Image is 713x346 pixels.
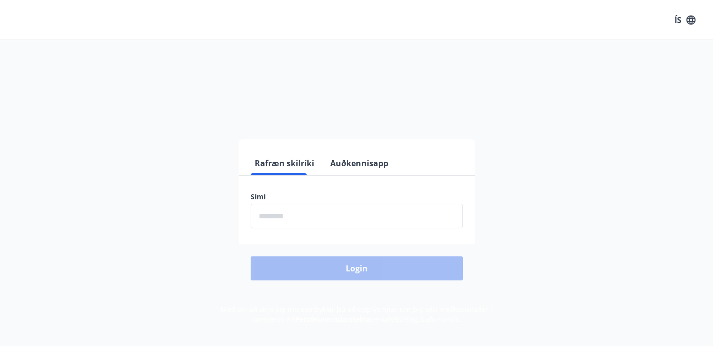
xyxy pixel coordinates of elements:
[12,60,701,98] h1: Félagavefur, Verkalýðsfélag Suðurlands
[669,11,701,29] button: ÍS
[295,314,370,324] a: Persónuverndarstefna
[200,107,514,119] span: Vinsamlegast skráðu þig inn með rafrænum skilríkjum eða Auðkennisappi.
[251,151,318,175] button: Rafræn skilríki
[326,151,392,175] button: Auðkennisapp
[221,304,492,324] span: Með því að skrá þig inn samþykkir þú að upplýsingar um þig séu meðhöndlaðar í samræmi við Verkalý...
[251,192,463,202] label: Sími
